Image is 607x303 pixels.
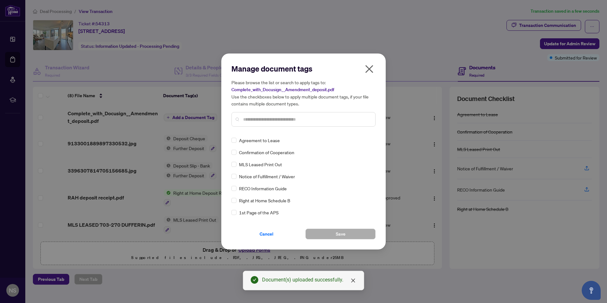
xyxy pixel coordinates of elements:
span: check-circle [251,276,258,284]
span: Cancel [260,229,273,239]
span: Complete_with_Docusign__Amendment_deposit.pdf [231,87,334,92]
span: 1st Page of the APS [239,209,279,216]
h2: Manage document tags [231,64,376,74]
button: Save [305,229,376,239]
h5: Please browse the list or search to apply tags to: Use the checkboxes below to apply multiple doc... [231,79,376,107]
span: Right at Home Schedule B [239,197,290,204]
button: Cancel [231,229,302,239]
div: Document(s) uploaded successfully. [262,276,356,284]
span: close [364,64,374,74]
span: close [351,278,356,283]
a: Close [350,277,357,284]
span: Agreement to Lease [239,137,280,144]
span: RECO Information Guide [239,185,287,192]
span: MLS Leased Print Out [239,161,282,168]
button: Open asap [582,281,601,300]
span: Notice of Fulfillment / Waiver [239,173,295,180]
span: Confirmation of Cooperation [239,149,294,156]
